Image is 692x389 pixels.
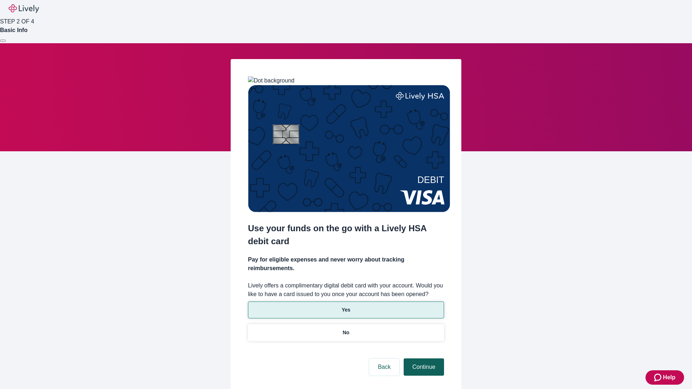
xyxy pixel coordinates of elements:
[248,255,444,273] h4: Pay for eligible expenses and never worry about tracking reimbursements.
[248,301,444,318] button: Yes
[654,373,663,382] svg: Zendesk support icon
[248,281,444,299] label: Lively offers a complimentary digital debit card with your account. Would you like to have a card...
[663,373,675,382] span: Help
[248,76,294,85] img: Dot background
[248,222,444,248] h2: Use your funds on the go with a Lively HSA debit card
[369,358,399,376] button: Back
[248,85,450,212] img: Debit card
[248,324,444,341] button: No
[343,329,350,336] p: No
[9,4,39,13] img: Lively
[404,358,444,376] button: Continue
[342,306,350,314] p: Yes
[646,370,684,385] button: Zendesk support iconHelp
